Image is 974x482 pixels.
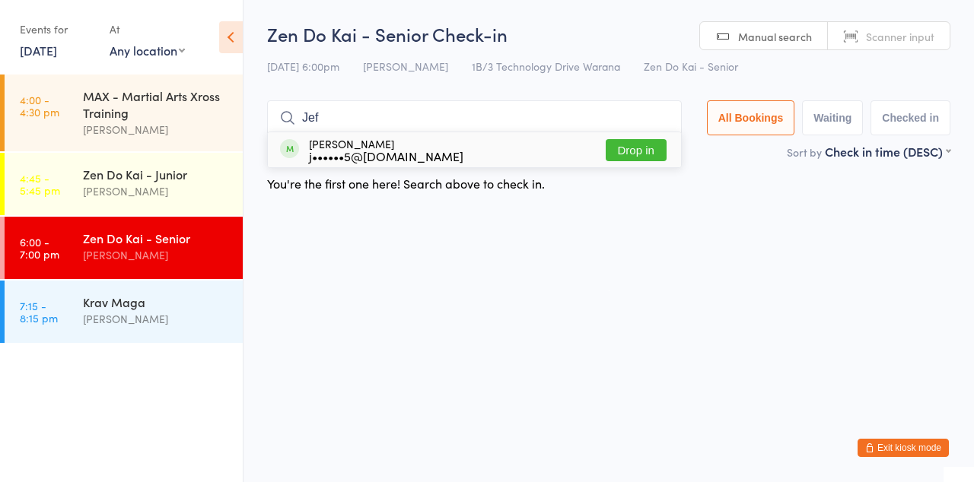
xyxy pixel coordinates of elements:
[5,281,243,343] a: 7:15 -8:15 pmKrav Maga[PERSON_NAME]
[866,29,934,44] span: Scanner input
[267,59,339,74] span: [DATE] 6:00pm
[20,94,59,118] time: 4:00 - 4:30 pm
[309,150,463,162] div: j••••••5@[DOMAIN_NAME]
[83,293,230,310] div: Krav Maga
[606,139,667,161] button: Drop in
[83,230,230,246] div: Zen Do Kai - Senior
[267,21,950,46] h2: Zen Do Kai - Senior Check-in
[20,42,57,59] a: [DATE]
[472,59,620,74] span: 1B/3 Technology Drive Warana
[83,121,230,138] div: [PERSON_NAME]
[707,100,795,135] button: All Bookings
[110,17,185,42] div: At
[802,100,863,135] button: Waiting
[5,153,243,215] a: 4:45 -5:45 pmZen Do Kai - Junior[PERSON_NAME]
[309,138,463,162] div: [PERSON_NAME]
[110,42,185,59] div: Any location
[20,172,60,196] time: 4:45 - 5:45 pm
[644,59,738,74] span: Zen Do Kai - Senior
[267,175,545,192] div: You're the first one here! Search above to check in.
[5,217,243,279] a: 6:00 -7:00 pmZen Do Kai - Senior[PERSON_NAME]
[871,100,950,135] button: Checked in
[20,236,59,260] time: 6:00 - 7:00 pm
[83,246,230,264] div: [PERSON_NAME]
[738,29,812,44] span: Manual search
[825,143,950,160] div: Check in time (DESC)
[83,310,230,328] div: [PERSON_NAME]
[20,300,58,324] time: 7:15 - 8:15 pm
[5,75,243,151] a: 4:00 -4:30 pmMAX - Martial Arts Xross Training[PERSON_NAME]
[83,166,230,182] div: Zen Do Kai - Junior
[787,144,822,160] label: Sort by
[83,87,230,121] div: MAX - Martial Arts Xross Training
[267,100,682,135] input: Search
[83,182,230,200] div: [PERSON_NAME]
[363,59,448,74] span: [PERSON_NAME]
[858,439,949,457] button: Exit kiosk mode
[20,17,94,42] div: Events for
